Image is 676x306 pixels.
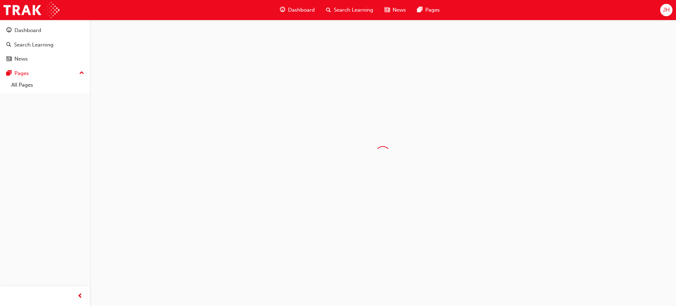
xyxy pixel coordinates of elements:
[77,292,83,301] span: prev-icon
[6,56,12,62] span: news-icon
[280,6,285,14] span: guage-icon
[8,80,87,90] a: All Pages
[14,55,28,63] div: News
[412,3,445,17] a: pages-iconPages
[6,42,11,48] span: search-icon
[660,4,672,16] button: JH
[4,2,60,18] img: Trak
[326,6,331,14] span: search-icon
[379,3,412,17] a: news-iconNews
[274,3,320,17] a: guage-iconDashboard
[3,67,87,80] button: Pages
[14,41,54,49] div: Search Learning
[417,6,423,14] span: pages-icon
[6,70,12,77] span: pages-icon
[393,6,406,14] span: News
[6,27,12,34] span: guage-icon
[663,6,670,14] span: JH
[3,52,87,65] a: News
[3,23,87,67] button: DashboardSearch LearningNews
[14,69,29,77] div: Pages
[3,24,87,37] a: Dashboard
[3,38,87,51] a: Search Learning
[288,6,315,14] span: Dashboard
[334,6,373,14] span: Search Learning
[425,6,440,14] span: Pages
[79,69,84,78] span: up-icon
[320,3,379,17] a: search-iconSearch Learning
[384,6,390,14] span: news-icon
[14,26,41,35] div: Dashboard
